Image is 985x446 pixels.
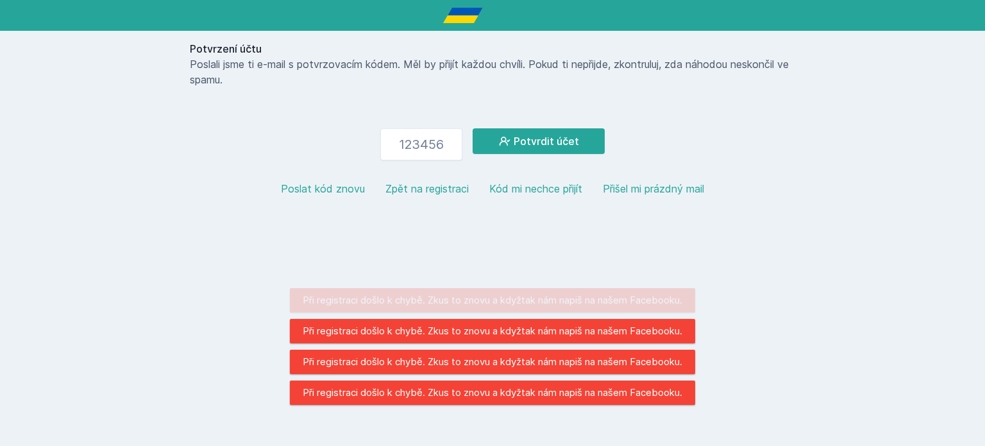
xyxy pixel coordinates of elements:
[290,350,695,374] div: Při registraci došlo k chybě. Zkus to znovu a kdyžtak nám napiš na našem Facebooku.
[380,128,462,160] input: 123456
[489,181,582,196] button: Kód mi nechce přijít
[603,181,704,196] button: Přišel mi prázdný mail
[290,381,695,405] div: Při registraci došlo k chybě. Zkus to znovu a kdyžtak nám napiš na našem Facebooku.
[281,181,365,196] button: Poslat kód znovu
[385,181,469,196] button: Zpět na registraci
[290,288,695,313] div: Při registraci došlo k chybě. Zkus to znovu a kdyžtak nám napiš na našem Facebooku.
[190,41,795,56] h1: Potvrzení účtu
[190,56,795,87] p: Poslali jsme ti e-mail s potvrzovacím kódem. Měl by přijít každou chvíli. Pokud ti nepřijde, zkon...
[290,319,695,343] div: Při registraci došlo k chybě. Zkus to znovu a kdyžtak nám napiš na našem Facebooku.
[473,128,605,154] button: Potvrdit účet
